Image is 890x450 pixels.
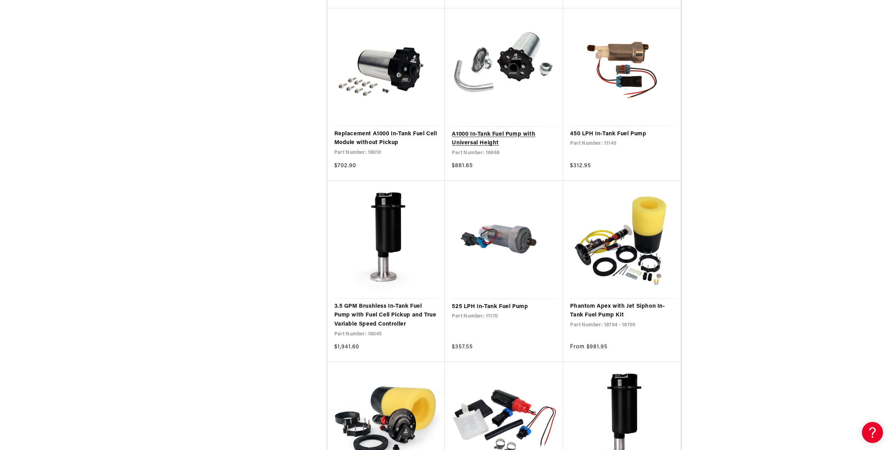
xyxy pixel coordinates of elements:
[570,302,674,320] a: Phantom Apex with Jet Siphon In-Tank Fuel Pump Kit
[570,130,674,139] a: 450 LPH In-Tank Fuel Pump
[452,130,556,148] a: A1000 In-Tank Fuel Pump with Universal Height
[452,302,556,312] a: 525 LPH In-Tank Fuel Pump
[334,130,438,148] a: Replacement A1000 In-Tank Fuel Cell Module without Pickup
[334,302,438,329] a: 3.5 GPM Brushless In-Tank Fuel Pump with Fuel Cell Pickup and True Variable Speed Controller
